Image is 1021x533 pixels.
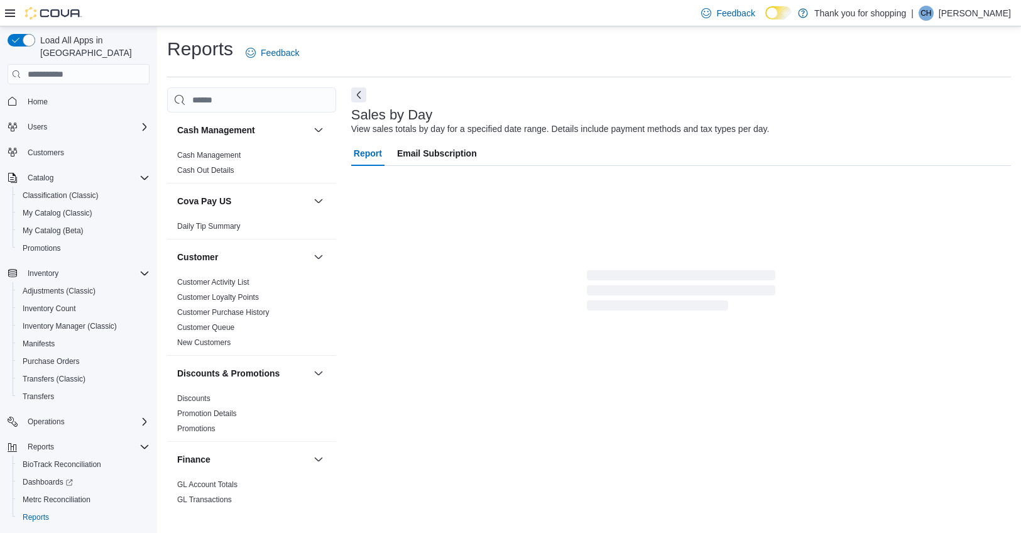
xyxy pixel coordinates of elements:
[311,452,326,467] button: Finance
[18,188,104,203] a: Classification (Classic)
[177,150,241,160] span: Cash Management
[311,250,326,265] button: Customer
[814,6,906,21] p: Thank you for shopping
[13,456,155,473] button: BioTrack Reconciliation
[28,442,54,452] span: Reports
[23,304,76,314] span: Inventory Count
[23,286,96,296] span: Adjustments (Classic)
[23,190,99,201] span: Classification (Classic)
[18,492,96,507] a: Metrc Reconciliation
[13,370,155,388] button: Transfers (Classic)
[919,6,934,21] div: Christy Han
[3,413,155,431] button: Operations
[765,6,792,19] input: Dark Mode
[18,336,60,351] a: Manifests
[18,475,78,490] a: Dashboards
[3,438,155,456] button: Reports
[18,223,89,238] a: My Catalog (Beta)
[28,173,53,183] span: Catalog
[911,6,914,21] p: |
[18,301,150,316] span: Inventory Count
[18,354,85,369] a: Purchase Orders
[13,491,155,508] button: Metrc Reconciliation
[696,1,760,26] a: Feedback
[18,319,122,334] a: Inventory Manager (Classic)
[18,319,150,334] span: Inventory Manager (Classic)
[177,338,231,347] a: New Customers
[13,300,155,317] button: Inventory Count
[23,439,59,454] button: Reports
[28,122,47,132] span: Users
[18,241,66,256] a: Promotions
[18,223,150,238] span: My Catalog (Beta)
[18,457,106,472] a: BioTrack Reconciliation
[167,36,233,62] h1: Reports
[18,206,97,221] a: My Catalog (Classic)
[177,393,210,404] span: Discounts
[177,166,234,175] a: Cash Out Details
[23,392,54,402] span: Transfers
[177,367,280,380] h3: Discounts & Promotions
[23,119,150,135] span: Users
[177,292,259,302] span: Customer Loyalty Points
[13,508,155,526] button: Reports
[18,188,150,203] span: Classification (Classic)
[177,495,232,505] span: GL Transactions
[23,414,150,429] span: Operations
[351,107,433,123] h3: Sales by Day
[311,366,326,381] button: Discounts & Promotions
[23,145,69,160] a: Customers
[18,389,59,404] a: Transfers
[167,391,336,441] div: Discounts & Promotions
[177,222,241,231] a: Daily Tip Summary
[23,94,53,109] a: Home
[23,356,80,366] span: Purchase Orders
[23,243,61,253] span: Promotions
[23,226,84,236] span: My Catalog (Beta)
[177,453,308,466] button: Finance
[351,87,366,102] button: Next
[23,512,49,522] span: Reports
[18,336,150,351] span: Manifests
[3,169,155,187] button: Catalog
[18,371,150,387] span: Transfers (Classic)
[35,34,150,59] span: Load All Apps in [GEOGRAPHIC_DATA]
[177,308,270,317] a: Customer Purchase History
[177,480,238,489] a: GL Account Totals
[23,339,55,349] span: Manifests
[23,495,90,505] span: Metrc Reconciliation
[13,335,155,353] button: Manifests
[23,208,92,218] span: My Catalog (Classic)
[18,354,150,369] span: Purchase Orders
[167,275,336,355] div: Customer
[23,266,150,281] span: Inventory
[311,194,326,209] button: Cova Pay US
[23,170,58,185] button: Catalog
[177,251,308,263] button: Customer
[13,388,155,405] button: Transfers
[23,93,150,109] span: Home
[167,219,336,239] div: Cova Pay US
[23,477,73,487] span: Dashboards
[939,6,1011,21] p: [PERSON_NAME]
[23,439,150,454] span: Reports
[177,453,210,466] h3: Finance
[18,457,150,472] span: BioTrack Reconciliation
[177,322,234,332] span: Customer Queue
[23,266,63,281] button: Inventory
[177,307,270,317] span: Customer Purchase History
[167,477,336,512] div: Finance
[177,124,308,136] button: Cash Management
[18,206,150,221] span: My Catalog (Classic)
[177,165,234,175] span: Cash Out Details
[18,371,90,387] a: Transfers (Classic)
[920,6,931,21] span: CH
[397,141,477,166] span: Email Subscription
[177,124,255,136] h3: Cash Management
[13,239,155,257] button: Promotions
[23,459,101,470] span: BioTrack Reconciliation
[177,151,241,160] a: Cash Management
[28,268,58,278] span: Inventory
[18,475,150,490] span: Dashboards
[13,282,155,300] button: Adjustments (Classic)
